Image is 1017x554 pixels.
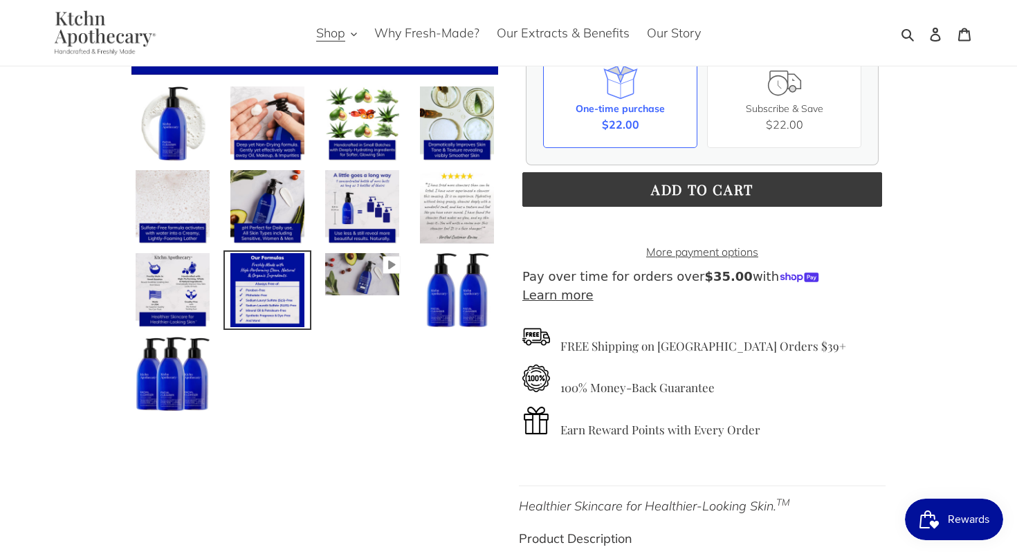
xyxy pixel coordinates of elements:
img: Load image into Gallery viewer, Facial Cleanser [229,85,306,162]
img: Load image into Gallery viewer, Facial Cleanser [324,85,401,162]
iframe: Button to open loyalty program pop-up [905,499,1003,540]
button: Shop [309,21,364,44]
img: free-delivery.png [522,323,550,351]
img: Load image into Gallery viewer, Facial Cleanser [324,169,401,246]
h4: 100% Money-Back Guarantee [522,364,882,394]
img: Load image into Gallery viewer, Facial Cleanser [419,252,495,329]
iframe: fb:like Facebook Social Plugin [519,456,830,475]
h4: Earn Reward Points with Every Order [522,407,882,436]
span: Shop [316,25,345,41]
span: Our Story [647,25,701,41]
span: Add to cart [651,180,753,198]
button: Add to cart [522,172,882,207]
span: $22.00 [602,116,639,133]
a: Our Extracts & Benefits [490,21,636,44]
img: Load image into Gallery viewer, Facial Cleanser [229,252,306,329]
a: More payment options [522,243,882,260]
b: Product Description [519,530,632,546]
span: Why Fresh-Made? [374,25,479,41]
a: Why Fresh-Made? [367,21,486,44]
img: Load image into Gallery viewer, Facial Cleanser [419,169,495,246]
a: Our Story [640,21,708,44]
img: Load and play video in Gallery viewer, Facial Cleanser [324,252,401,296]
img: Load image into Gallery viewer, Facial Cleanser [134,252,211,329]
em: Healthier Skincare for Healthier-Looking Skin. [519,498,790,514]
span: Our Extracts & Benefits [497,25,630,41]
img: gift.png [522,407,550,434]
img: Ktchn Apothecary [38,10,166,55]
img: Load image into Gallery viewer, Facial Cleanser [419,85,495,162]
img: guarantee.png [522,364,550,392]
h4: FREE Shipping on [GEOGRAPHIC_DATA] Orders $39+ [522,323,882,353]
img: Load image into Gallery viewer, Facial Cleanser [134,335,211,412]
div: One-time purchase [576,102,665,116]
sup: TM [776,496,790,508]
img: Load image into Gallery viewer, Facial Cleanser [134,85,211,162]
img: Load image into Gallery viewer, Facial Cleanser [229,169,306,246]
img: Load image into Gallery viewer, Facial Cleanser [134,169,211,246]
span: Subscribe & Save [746,102,823,115]
span: $22.00 [766,118,803,131]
